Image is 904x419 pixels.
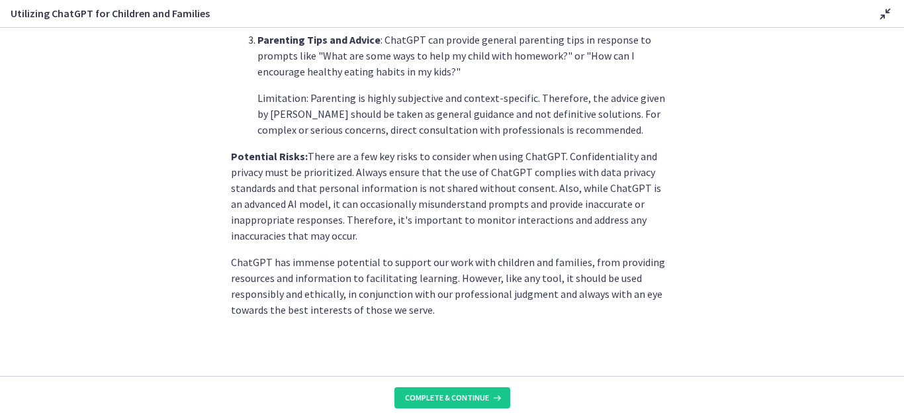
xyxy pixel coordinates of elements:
p: : ChatGPT can provide general parenting tips in response to prompts like "What are some ways to h... [257,32,673,79]
p: There are a few key risks to consider when using ChatGPT. Confidentiality and privacy must be pri... [231,148,673,244]
span: Complete & continue [405,393,489,403]
strong: Parenting Tips and Advice [257,33,381,46]
p: Limitation: Parenting is highly subjective and context-specific. Therefore, the advice given by [... [257,90,673,138]
button: Complete & continue [394,387,510,408]
p: ChatGPT has immense potential to support our work with children and families, from providing reso... [231,254,673,318]
h3: Utilizing ChatGPT for Children and Families [11,5,856,21]
strong: Potential Risks: [231,150,308,163]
